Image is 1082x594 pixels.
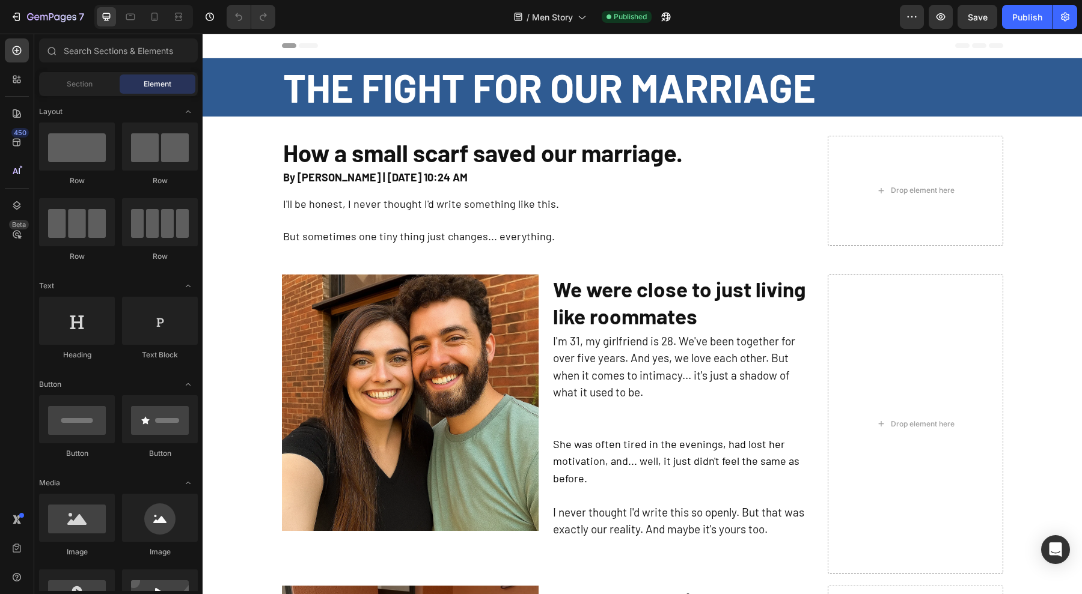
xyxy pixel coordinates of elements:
[350,243,603,295] strong: We were close to just living like roommates
[39,106,63,117] span: Layout
[179,102,198,121] span: Toggle open
[122,175,198,186] div: Row
[968,12,988,22] span: Save
[79,241,336,497] img: gempages_583222195870761945-b2c7f62a-e9f9-43a7-88fc-9789b4551438.png
[39,547,115,557] div: Image
[122,350,198,360] div: Text Block
[532,11,573,23] span: Men Story
[5,5,90,29] button: 7
[688,386,752,395] div: Drop element here
[144,79,171,89] span: Element
[122,547,198,557] div: Image
[39,280,54,291] span: Text
[350,404,597,451] span: She was often tired in the evenings, had lost her motivation, and... well, it just didn't feel th...
[122,251,198,262] div: Row
[1012,11,1042,23] div: Publish
[350,299,605,402] p: I'm 31, my girlfriend is 28. We've been together for over five years. And yes, we love each other...
[1041,535,1070,564] div: Open Intercom Messenger
[39,477,60,488] span: Media
[227,5,275,29] div: Undo/Redo
[39,251,115,262] div: Row
[9,220,29,229] div: Beta
[688,152,752,162] div: Drop element here
[527,11,530,23] span: /
[11,128,29,138] div: 450
[39,379,61,390] span: Button
[958,5,997,29] button: Save
[39,175,115,186] div: Row
[350,470,605,505] p: I never thought I'd write this so openly. But that was exactly our reality. And maybe it's yours ...
[179,473,198,492] span: Toggle open
[203,34,1082,594] iframe: Design area
[39,38,198,62] input: Search Sections & Elements
[67,79,93,89] span: Section
[614,11,647,22] span: Published
[39,350,115,360] div: Heading
[79,10,84,24] p: 7
[39,448,115,459] div: Button
[122,448,198,459] div: Button
[1002,5,1053,29] button: Publish
[179,276,198,295] span: Toggle open
[179,375,198,394] span: Toggle open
